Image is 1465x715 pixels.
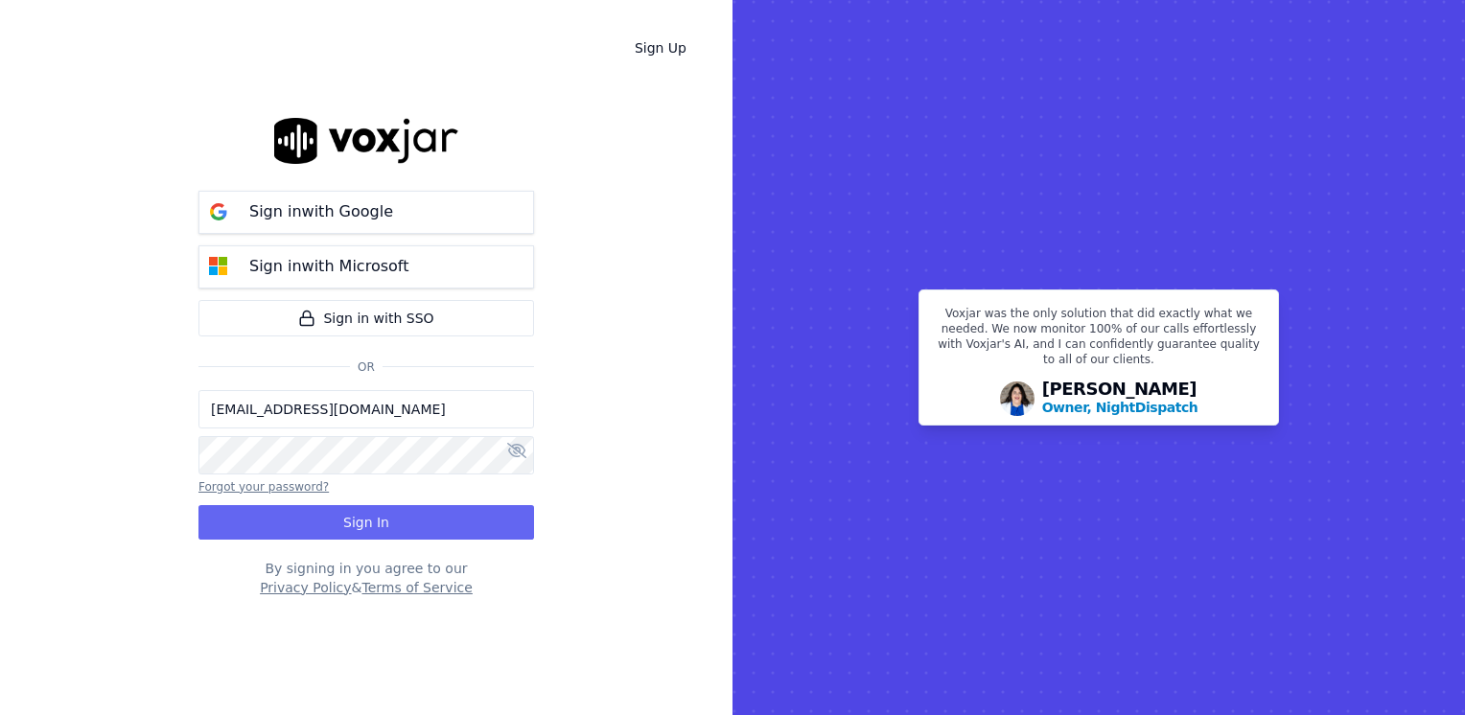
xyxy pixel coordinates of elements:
[361,578,472,597] button: Terms of Service
[198,191,534,234] button: Sign inwith Google
[249,200,393,223] p: Sign in with Google
[274,118,458,163] img: logo
[1042,398,1198,417] p: Owner, NightDispatch
[619,31,702,65] a: Sign Up
[198,390,534,428] input: Email
[198,505,534,540] button: Sign In
[1042,381,1198,417] div: [PERSON_NAME]
[198,245,534,288] button: Sign inwith Microsoft
[260,578,351,597] button: Privacy Policy
[1000,381,1035,416] img: Avatar
[198,479,329,495] button: Forgot your password?
[198,300,534,336] a: Sign in with SSO
[199,247,238,286] img: microsoft Sign in button
[198,559,534,597] div: By signing in you agree to our &
[931,306,1267,375] p: Voxjar was the only solution that did exactly what we needed. We now monitor 100% of our calls ef...
[249,255,408,278] p: Sign in with Microsoft
[350,359,383,375] span: Or
[199,193,238,231] img: google Sign in button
